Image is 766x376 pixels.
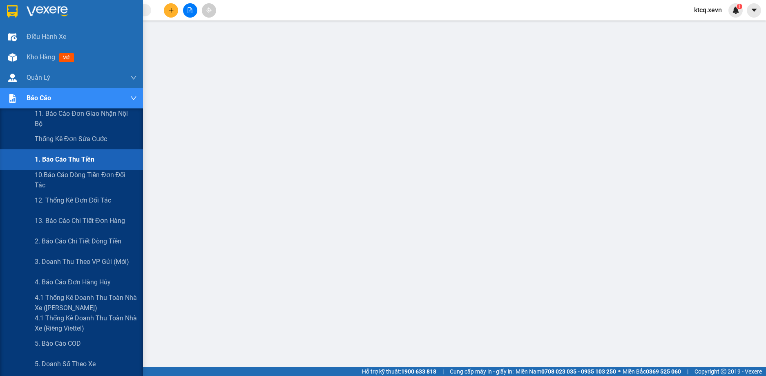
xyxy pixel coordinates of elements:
[747,3,761,18] button: caret-down
[35,134,107,144] span: Thống kê đơn sửa cước
[35,338,81,349] span: 5. Báo cáo COD
[187,7,193,13] span: file-add
[35,257,129,267] span: 3. Doanh Thu theo VP Gửi (mới)
[618,370,621,373] span: ⚪️
[442,367,444,376] span: |
[688,5,728,15] span: ktcq.xevn
[737,4,742,9] sup: 1
[516,367,616,376] span: Miền Nam
[27,72,50,83] span: Quản Lý
[130,74,137,81] span: down
[183,3,197,18] button: file-add
[8,53,17,62] img: warehouse-icon
[130,95,137,101] span: down
[35,313,137,333] span: 4.1 Thống kê doanh thu toàn nhà xe (Riêng Viettel)
[27,32,66,42] span: Điều hành xe
[362,367,436,376] span: Hỗ trợ kỹ thuật:
[8,94,17,103] img: solution-icon
[687,367,688,376] span: |
[721,369,726,374] span: copyright
[450,367,514,376] span: Cung cấp máy in - giấy in:
[27,53,55,61] span: Kho hàng
[732,7,739,14] img: icon-new-feature
[35,170,137,190] span: 10.Báo cáo dòng tiền đơn đối tác
[738,4,741,9] span: 1
[35,236,121,246] span: 2. Báo cáo chi tiết dòng tiền
[202,3,216,18] button: aim
[646,368,681,375] strong: 0369 525 060
[59,53,74,62] span: mới
[35,216,125,226] span: 13. Báo cáo chi tiết đơn hàng
[206,7,212,13] span: aim
[8,74,17,82] img: warehouse-icon
[35,195,111,205] span: 12. Thống kê đơn đối tác
[168,7,174,13] span: plus
[35,108,137,129] span: 11. Báo cáo đơn giao nhận nội bộ
[35,359,96,369] span: 5. Doanh số theo xe
[35,293,137,313] span: 4.1 Thống kê doanh thu toàn nhà xe ([PERSON_NAME])
[541,368,616,375] strong: 0708 023 035 - 0935 103 250
[401,368,436,375] strong: 1900 633 818
[35,277,111,287] span: 4. Báo cáo đơn hàng hủy
[623,367,681,376] span: Miền Bắc
[8,33,17,41] img: warehouse-icon
[7,5,18,18] img: logo-vxr
[35,154,94,164] span: 1. Báo cáo thu tiền
[27,93,51,103] span: Báo cáo
[750,7,758,14] span: caret-down
[164,3,178,18] button: plus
